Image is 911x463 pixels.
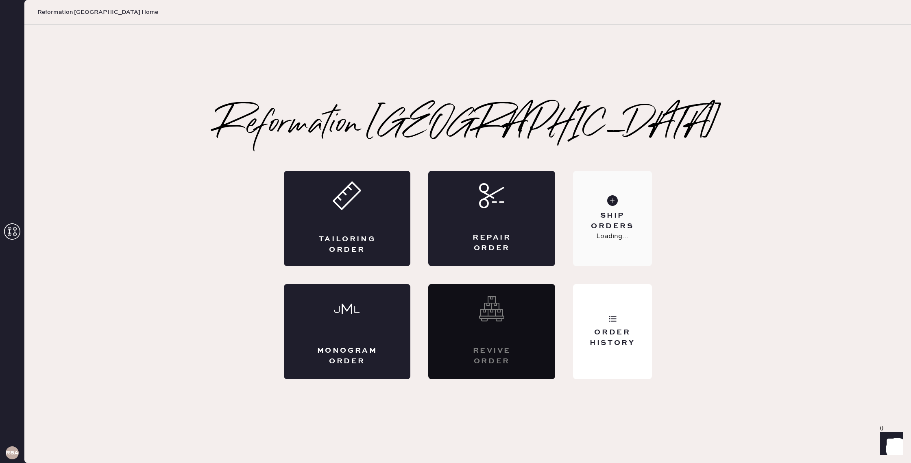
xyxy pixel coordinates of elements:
div: Repair Order [461,233,523,253]
div: Interested? Contact us at care@hemster.co [428,284,555,379]
div: Ship Orders [580,211,645,231]
h2: Reformation [GEOGRAPHIC_DATA] [216,109,719,142]
p: Loading... [596,231,628,241]
iframe: Front Chat [872,426,907,461]
div: Tailoring Order [316,234,378,255]
div: Monogram Order [316,346,378,366]
h3: RSA [6,450,19,456]
div: Order History [580,328,645,348]
span: Reformation [GEOGRAPHIC_DATA] Home [37,8,158,16]
div: Revive order [461,346,523,366]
